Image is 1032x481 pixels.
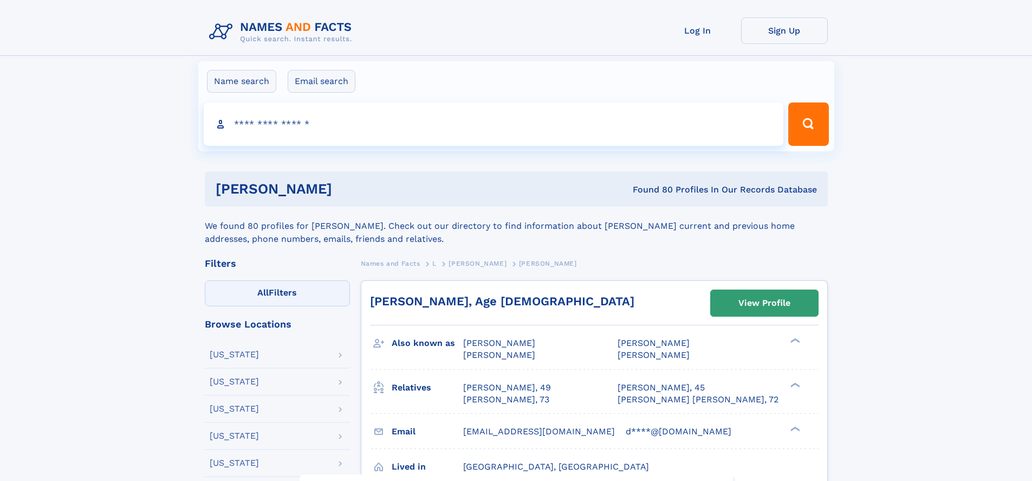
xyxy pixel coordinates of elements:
[210,377,259,386] div: [US_STATE]
[392,379,463,397] h3: Relatives
[449,256,507,270] a: [PERSON_NAME]
[618,338,690,348] span: [PERSON_NAME]
[432,260,437,267] span: L
[463,461,649,472] span: [GEOGRAPHIC_DATA], [GEOGRAPHIC_DATA]
[205,280,350,306] label: Filters
[654,17,741,44] a: Log In
[361,256,420,270] a: Names and Facts
[618,394,778,406] a: [PERSON_NAME] [PERSON_NAME], 72
[788,337,801,344] div: ❯
[463,426,615,437] span: [EMAIL_ADDRESS][DOMAIN_NAME]
[216,182,483,196] h1: [PERSON_NAME]
[205,319,350,329] div: Browse Locations
[738,291,790,316] div: View Profile
[257,287,269,298] span: All
[207,70,276,93] label: Name search
[482,184,817,196] div: Found 80 Profiles In Our Records Database
[788,425,801,432] div: ❯
[463,382,551,394] a: [PERSON_NAME], 49
[519,260,577,267] span: [PERSON_NAME]
[741,17,828,44] a: Sign Up
[392,334,463,352] h3: Also known as
[788,102,828,146] button: Search Button
[449,260,507,267] span: [PERSON_NAME]
[205,17,361,47] img: Logo Names and Facts
[210,459,259,467] div: [US_STATE]
[210,432,259,440] div: [US_STATE]
[205,207,828,246] div: We found 80 profiles for [PERSON_NAME]. Check out our directory to find information about [PERSON...
[288,70,355,93] label: Email search
[392,458,463,476] h3: Lived in
[463,350,535,360] span: [PERSON_NAME]
[618,350,690,360] span: [PERSON_NAME]
[204,102,784,146] input: search input
[618,382,705,394] a: [PERSON_NAME], 45
[463,338,535,348] span: [PERSON_NAME]
[432,256,437,270] a: L
[210,350,259,359] div: [US_STATE]
[392,422,463,441] h3: Email
[788,381,801,388] div: ❯
[711,290,818,316] a: View Profile
[210,405,259,413] div: [US_STATE]
[463,394,549,406] a: [PERSON_NAME], 73
[370,294,634,308] a: [PERSON_NAME], Age [DEMOGRAPHIC_DATA]
[205,259,350,268] div: Filters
